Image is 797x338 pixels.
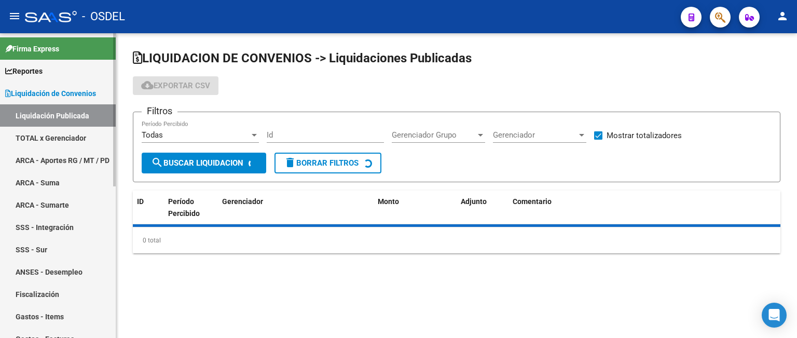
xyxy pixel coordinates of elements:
span: Comentario [513,197,552,206]
span: Reportes [5,65,43,77]
span: Gerenciador [493,130,577,140]
span: Firma Express [5,43,59,55]
datatable-header-cell: Comentario [509,191,780,236]
span: Monto [378,197,399,206]
button: Exportar CSV [133,76,218,95]
span: Gerenciador Grupo [392,130,476,140]
button: Borrar Filtros [274,153,381,173]
mat-icon: search [151,156,163,169]
mat-icon: menu [8,10,21,22]
datatable-header-cell: ID [133,191,164,236]
mat-icon: delete [284,156,296,169]
span: Liquidación de Convenios [5,88,96,99]
span: Exportar CSV [141,81,210,90]
datatable-header-cell: Período Percibido [164,191,203,236]
span: Adjunto [461,197,487,206]
span: Mostrar totalizadores [607,129,682,142]
mat-icon: cloud_download [141,79,154,91]
div: 0 total [133,227,780,253]
div: Open Intercom Messenger [762,303,787,328]
datatable-header-cell: Gerenciador [218,191,374,236]
span: LIQUIDACION DE CONVENIOS -> Liquidaciones Publicadas [133,51,472,65]
mat-icon: person [776,10,789,22]
h3: Filtros [142,104,177,118]
span: - OSDEL [82,5,125,28]
span: Período Percibido [168,197,200,218]
span: Gerenciador [222,197,263,206]
datatable-header-cell: Adjunto [457,191,509,236]
span: ID [137,197,144,206]
span: Buscar Liquidacion [151,158,243,168]
button: Buscar Liquidacion [142,153,266,173]
datatable-header-cell: Monto [374,191,457,236]
span: Borrar Filtros [284,158,359,168]
span: Todas [142,130,163,140]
